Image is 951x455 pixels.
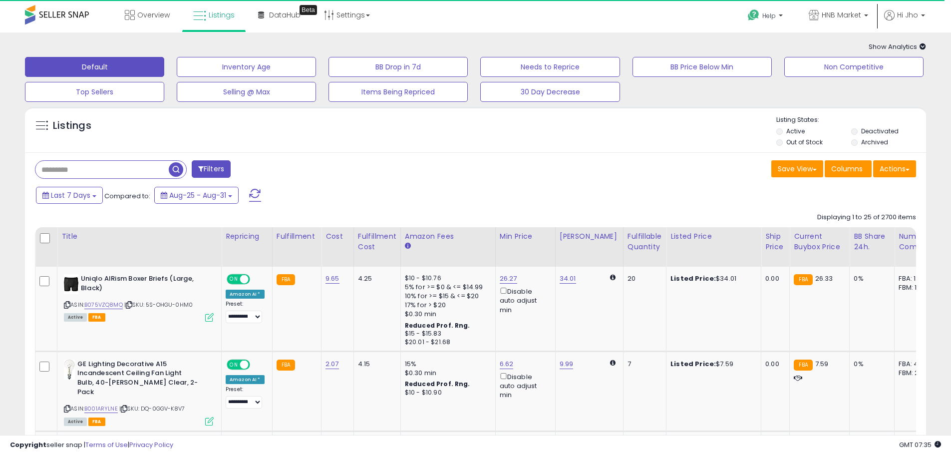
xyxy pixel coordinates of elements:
span: 7.59 [815,359,829,369]
a: 2.07 [325,359,339,369]
b: Reduced Prof. Rng. [405,321,470,330]
span: | SKU: 5S-OHGU-0HM0 [124,301,193,309]
button: BB Drop in 7d [328,57,468,77]
div: Ship Price [765,231,785,252]
a: 9.65 [325,274,339,284]
a: Help [740,1,793,32]
div: 10% for >= $15 & <= $20 [405,292,488,301]
div: ASIN: [64,360,214,425]
b: Reduced Prof. Rng. [405,380,470,388]
a: Privacy Policy [129,440,173,450]
div: 0.00 [765,274,782,283]
span: HNB Market [822,10,861,20]
span: ON [228,361,240,369]
a: 34.01 [560,274,576,284]
div: 0% [854,274,887,283]
div: $0.30 min [405,369,488,378]
button: Non Competitive [784,57,924,77]
div: $7.59 [670,360,753,369]
small: FBA [277,274,295,285]
button: Needs to Reprice [480,57,620,77]
span: DataHub [269,10,301,20]
div: Current Buybox Price [794,231,845,252]
a: B075VZQ8MQ [84,301,123,309]
span: ON [228,275,240,284]
span: Aug-25 - Aug-31 [169,190,226,200]
small: FBA [794,274,812,285]
span: OFF [249,275,265,284]
span: | SKU: DQ-0GGV-K8V7 [119,405,185,413]
span: Help [762,11,776,20]
div: Fulfillable Quantity [628,231,662,252]
span: Last 7 Days [51,190,90,200]
h5: Listings [53,119,91,133]
div: Preset: [226,386,265,409]
a: Terms of Use [85,440,128,450]
div: Disable auto adjust min [500,371,548,400]
i: Get Help [747,9,760,21]
small: FBA [277,360,295,371]
b: Listed Price: [670,359,716,369]
img: 41zFElrVPjL._SL40_.jpg [64,274,78,294]
div: $10 - $10.76 [405,274,488,283]
span: 2025-09-8 07:35 GMT [899,440,941,450]
div: 0.00 [765,360,782,369]
div: Amazon Fees [405,231,491,242]
div: Min Price [500,231,551,242]
label: Out of Stock [786,138,823,146]
div: Displaying 1 to 25 of 2700 items [817,213,916,222]
button: BB Price Below Min [633,57,772,77]
div: seller snap | | [10,441,173,450]
div: Fulfillment [277,231,317,242]
div: Fulfillment Cost [358,231,396,252]
button: Inventory Age [177,57,316,77]
div: FBA: 13 [899,274,932,283]
div: $10 - $10.90 [405,389,488,397]
div: Amazon AI * [226,375,265,384]
button: 30 Day Decrease [480,82,620,102]
div: $15 - $15.83 [405,330,488,338]
div: BB Share 24h. [854,231,890,252]
a: Hi Jho [884,10,925,32]
small: Amazon Fees. [405,242,411,251]
a: 6.62 [500,359,514,369]
div: 20 [628,274,658,283]
div: 0% [854,360,887,369]
a: 9.99 [560,359,574,369]
img: 31EVMjIacYL._SL40_.jpg [64,360,75,380]
span: All listings currently available for purchase on Amazon [64,313,87,322]
button: Filters [192,160,231,178]
b: Uniqlo AIRism Boxer Briefs (Large, Black) [81,274,202,295]
span: Columns [831,164,863,174]
div: 15% [405,360,488,369]
span: Hi Jho [897,10,918,20]
label: Active [786,127,805,135]
b: Listed Price: [670,274,716,283]
div: Amazon AI * [226,290,265,299]
span: FBA [88,418,105,426]
div: FBM: 1 [899,283,932,292]
div: Listed Price [670,231,757,242]
div: 4.25 [358,274,393,283]
div: 4.15 [358,360,393,369]
div: $34.01 [670,274,753,283]
button: Selling @ Max [177,82,316,102]
div: Preset: [226,301,265,323]
a: 26.27 [500,274,517,284]
div: 17% for > $20 [405,301,488,310]
div: Tooltip anchor [300,5,317,15]
div: [PERSON_NAME] [560,231,619,242]
span: Compared to: [104,191,150,201]
span: Overview [137,10,170,20]
span: OFF [249,361,265,369]
div: $20.01 - $21.68 [405,338,488,347]
label: Archived [861,138,888,146]
div: Cost [325,231,349,242]
div: 7 [628,360,658,369]
label: Deactivated [861,127,899,135]
div: Disable auto adjust min [500,286,548,315]
span: Listings [209,10,235,20]
div: $0.30 min [405,310,488,319]
span: All listings currently available for purchase on Amazon [64,418,87,426]
button: Aug-25 - Aug-31 [154,187,239,204]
